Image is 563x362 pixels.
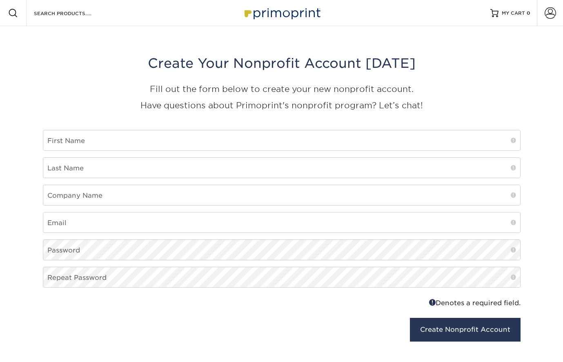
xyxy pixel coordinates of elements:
span: 0 [527,10,530,16]
button: Create Nonprofit Account [410,318,521,342]
h3: Create Your Nonprofit Account [DATE] [43,56,521,71]
input: SEARCH PRODUCTS..... [33,8,113,18]
p: Fill out the form below to create your new nonprofit account. Have questions about Primoprint's n... [43,81,521,114]
img: Primoprint [241,4,323,22]
div: Denotes a required field. [288,297,521,308]
span: MY CART [502,10,525,17]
